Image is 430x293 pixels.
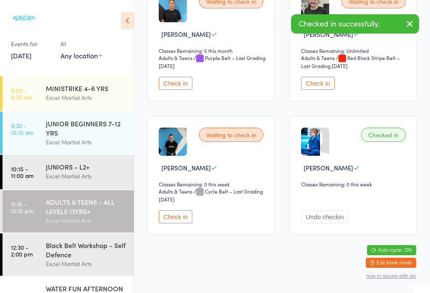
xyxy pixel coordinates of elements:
span: [PERSON_NAME] [161,163,211,172]
button: Check in [159,210,192,223]
div: Adults & Teens [301,54,335,61]
div: Classes Remaining: 0 this week [301,181,408,188]
div: Classes Remaining: 0 this week [159,181,266,188]
span: / Purple Belt – Last Grading [DATE] [159,54,265,69]
time: 11:15 - 12:15 pm [11,201,34,214]
time: 12:30 - 2:00 pm [11,244,33,257]
time: 9:00 - 9:30 am [11,87,32,100]
div: Excel Martial Arts [46,216,127,225]
span: / Red Black Stripe Belt – Last Grading [DATE] [301,54,400,69]
a: 9:30 -10:15 amJUNIOR BEGINNERS 7-12 YRSExcel Martial Arts [3,112,134,154]
a: 12:30 -2:00 pmBlack Belt Workshop - Self DefenceExcel Martial Arts [3,233,134,276]
div: Classes Remaining: 5 this month [159,47,266,54]
div: Adults & Teens [159,54,192,61]
time: 10:15 - 11:00 am [11,165,34,179]
a: 11:15 -12:15 pmADULTS & TEENS - ALL LEVELS 13YRS+Excel Martial Arts [3,190,134,233]
img: image1606408775.png [301,128,320,156]
div: Excel Martial Arts [46,259,127,269]
div: Checked in [361,128,406,142]
div: Excel Martial Arts [46,137,127,147]
button: Check in [301,77,335,90]
img: image1628622686.png [159,128,187,156]
div: Excel Martial Arts [46,171,127,181]
div: Waiting to check in [199,128,263,142]
div: Adults & Teens [159,188,192,195]
div: Black Belt Workshop - Self Defence [46,241,127,259]
a: [DATE] [11,51,31,60]
button: Auto-cycle: ON [367,245,416,255]
img: Excel Martial Arts [8,6,40,29]
button: Undo checkin [301,210,349,223]
span: / Cycle Belt – Last Grading [DATE] [159,188,263,203]
a: 10:15 -11:00 amJUNIORS - L2+Excel Martial Arts [3,155,134,189]
div: Any location [60,51,102,60]
button: Exit kiosk mode [366,258,416,268]
div: Checked in successfully. [291,14,419,34]
div: WATER FUN AFTERNOON [46,284,127,293]
div: At [60,37,102,51]
div: JUNIORS - L2+ [46,162,127,171]
div: JUNIOR BEGINNERS 7-12 YRS [46,119,127,137]
button: how to secure with pin [366,273,416,279]
div: MINISTRIKE 4-6 YRS [46,84,127,93]
span: [PERSON_NAME] [304,30,353,39]
time: 9:30 - 10:15 am [11,122,34,136]
div: ADULTS & TEENS - ALL LEVELS 13YRS+ [46,197,127,216]
div: Events for [11,37,52,51]
span: [PERSON_NAME] [304,163,353,172]
a: 9:00 -9:30 amMINISTRIKE 4-6 YRSExcel Martial Arts [3,76,134,111]
div: Excel Martial Arts [46,93,127,102]
button: Check in [159,77,192,90]
span: [PERSON_NAME] [161,30,211,39]
div: Classes Remaining: Unlimited [301,47,408,54]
